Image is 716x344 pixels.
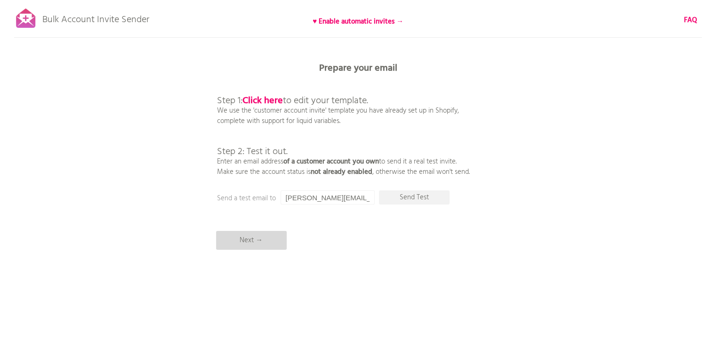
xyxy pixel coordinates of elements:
[379,190,450,205] p: Send Test
[42,6,149,29] p: Bulk Account Invite Sender
[217,193,405,204] p: Send a test email to
[283,156,379,167] b: of a customer account you own
[684,15,697,26] b: FAQ
[217,144,288,159] span: Step 2: Test it out.
[319,61,397,76] b: Prepare your email
[217,75,470,177] p: We use the 'customer account invite' template you have already set up in Shopify, complete with s...
[242,93,283,108] a: Click here
[216,231,287,250] p: Next →
[313,16,403,27] b: ♥ Enable automatic invites →
[311,166,372,178] b: not already enabled
[684,15,697,25] a: FAQ
[217,93,368,108] span: Step 1: to edit your template.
